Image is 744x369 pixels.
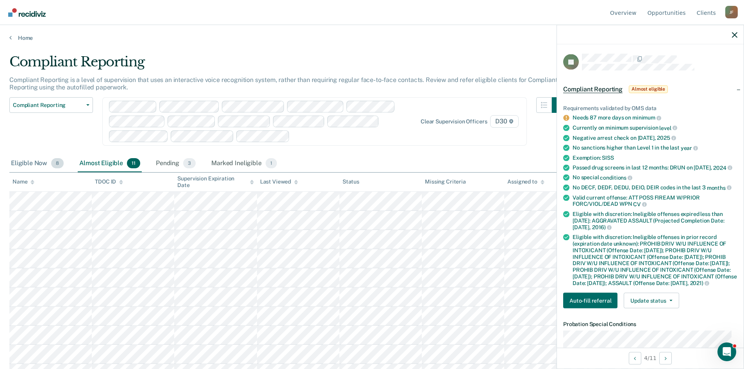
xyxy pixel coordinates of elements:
div: Assigned to [507,178,544,185]
div: Eligible with discretion: Ineligible offenses expired less than [DATE]: AGGRAVATED ASSAULT (Proje... [573,210,737,230]
div: Almost Eligible [78,155,142,172]
span: CV [633,201,647,207]
p: Compliant Reporting is a level of supervision that uses an interactive voice recognition system, ... [9,76,557,91]
div: J F [725,6,738,18]
div: Valid current offense: ATT POSS FIREAM W/PRIOR FORC/VIOL/DEAD WPN [573,194,737,207]
a: Home [9,34,735,41]
div: Missing Criteria [425,178,466,185]
div: No special [573,174,737,181]
div: TDOC ID [95,178,123,185]
a: Needs 87 more days on minimum [573,115,655,121]
span: Almost eligible [629,85,668,93]
span: 2024 [713,164,732,171]
span: 8 [51,158,64,168]
div: Negative arrest check on [DATE], [573,134,737,141]
button: Next Opportunity [659,352,672,364]
div: Clear supervision officers [421,118,487,125]
div: Marked Ineligible [210,155,278,172]
button: Auto-fill referral [563,293,617,308]
span: 2016) [592,224,612,230]
div: Currently on minimum supervision [573,124,737,131]
div: Compliant ReportingAlmost eligible [557,77,744,102]
div: Supervision Expiration Date [177,175,253,189]
div: Name [12,178,34,185]
button: Previous Opportunity [629,352,641,364]
button: Profile dropdown button [725,6,738,18]
div: Passed drug screens in last 12 months: DRUN on [DATE], [573,164,737,171]
div: Requirements validated by OMS data [563,105,737,111]
div: Pending [154,155,197,172]
img: Recidiviz [8,8,46,17]
span: Compliant Reporting [13,102,83,109]
dt: Probation Special Conditions [563,321,737,328]
div: Last Viewed [260,178,298,185]
button: Update status [624,293,679,308]
span: 1 [266,158,277,168]
span: conditions [600,175,632,181]
span: months [707,184,732,191]
span: level [659,125,677,131]
span: Compliant Reporting [563,85,623,93]
div: Compliant Reporting [9,54,567,76]
span: year [681,144,698,151]
div: Eligible with discretion: Ineligible offenses in prior record (expiration date unknown): PROHIB D... [573,234,737,287]
span: 2025 [657,135,676,141]
span: 2021) [690,280,709,286]
a: Navigate to form link [563,293,621,308]
div: Status [343,178,359,185]
div: No DECF, DEDF, DEDU, DEIO, DEIR codes in the last 3 [573,184,737,191]
div: Exemption: [573,154,737,161]
span: SISS [602,154,614,160]
iframe: Intercom live chat [717,342,736,361]
span: 3 [183,158,196,168]
span: 11 [127,158,140,168]
div: No sanctions higher than Level 1 in the last [573,144,737,152]
div: Eligible Now [9,155,65,172]
span: D30 [490,115,518,128]
div: 4 / 11 [557,348,744,368]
